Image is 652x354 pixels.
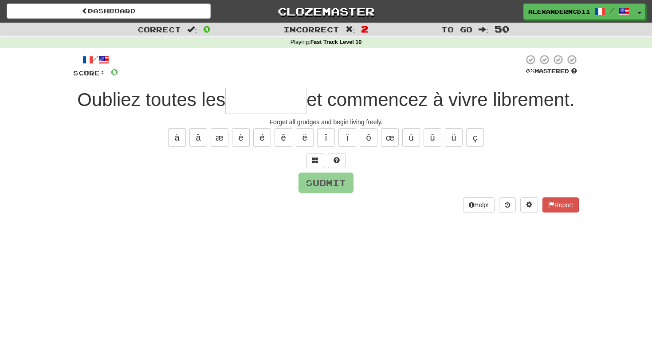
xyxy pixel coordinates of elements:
[338,128,356,147] button: ï
[523,4,634,20] a: Alexandermcd11 /
[189,128,207,147] button: â
[299,173,353,193] button: Submit
[73,118,579,126] div: Forget all grudges and begin living freely.
[610,7,614,13] span: /
[528,8,590,16] span: Alexandermcd11
[224,4,428,19] a: Clozemaster
[361,24,369,34] span: 2
[317,128,335,147] button: î
[441,25,472,34] span: To go
[306,89,575,110] span: et commencez à vivre librement.
[7,4,211,19] a: Dashboard
[424,128,441,147] button: û
[479,26,488,33] span: :
[253,128,271,147] button: é
[283,25,339,34] span: Incorrect
[73,69,105,77] span: Score:
[168,128,186,147] button: à
[73,54,118,65] div: /
[524,67,579,75] div: Mastered
[77,89,225,110] span: Oubliez toutes les
[445,128,463,147] button: ü
[495,24,510,34] span: 50
[526,67,534,75] span: 0 %
[275,128,292,147] button: ê
[232,128,250,147] button: è
[346,26,355,33] span: :
[110,66,118,77] span: 0
[381,128,399,147] button: œ
[306,153,324,168] button: Switch sentence to multiple choice alt+p
[328,153,346,168] button: Single letter hint - you only get 1 per sentence and score half the points! alt+h
[499,197,516,212] button: Round history (alt+y)
[542,197,579,212] button: Report
[310,39,362,45] strong: Fast Track Level 10
[203,24,211,34] span: 0
[360,128,377,147] button: ô
[137,25,181,34] span: Correct
[466,128,484,147] button: ç
[211,128,228,147] button: æ
[463,197,495,212] button: Help!
[402,128,420,147] button: ù
[187,26,197,33] span: :
[296,128,314,147] button: ë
